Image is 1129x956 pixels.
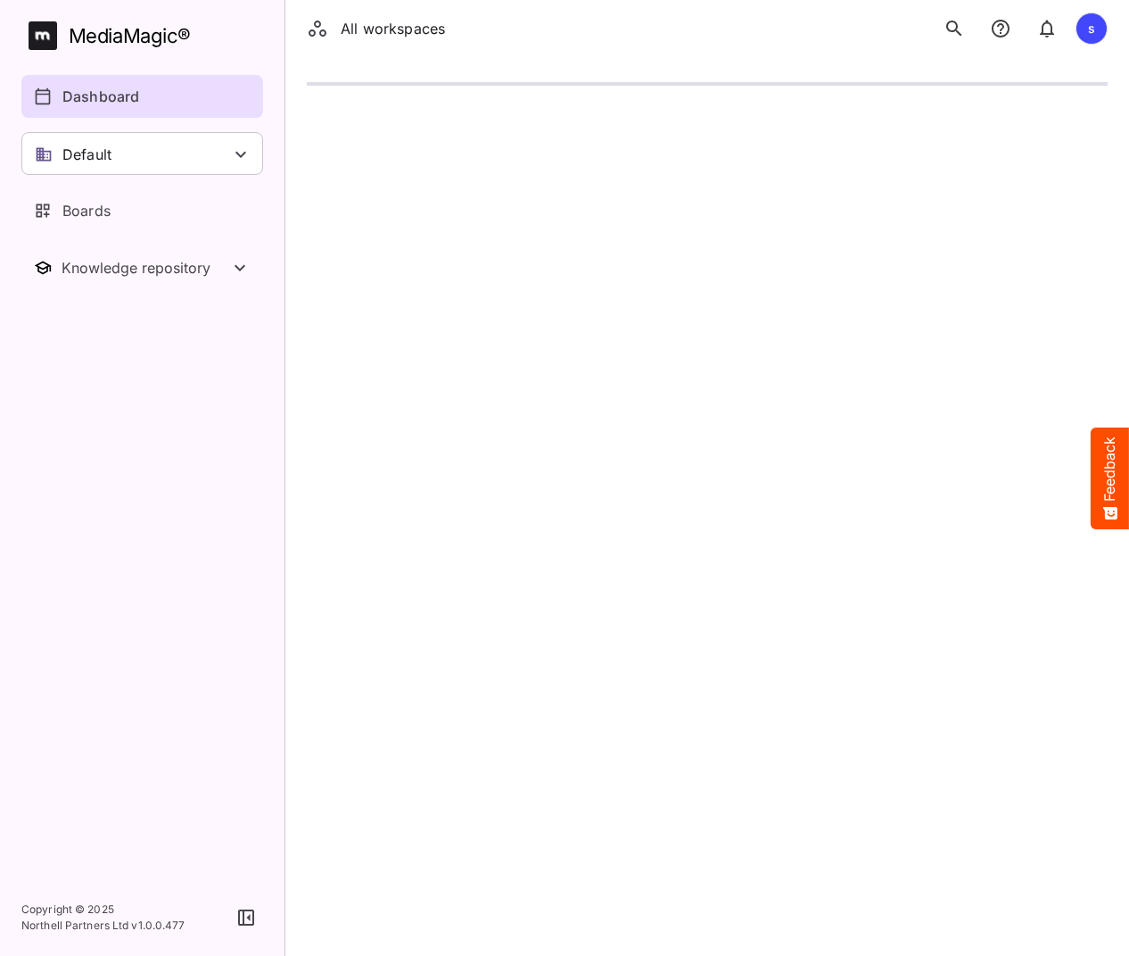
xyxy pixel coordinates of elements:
[21,75,263,118] a: Dashboard
[62,259,229,277] div: Knowledge repository
[62,144,111,165] p: Default
[936,11,972,46] button: search
[21,246,263,289] nav: Knowledge repository
[21,902,185,918] p: Copyright © 2025
[69,21,191,51] div: MediaMagic ®
[21,189,263,232] a: Boards
[1075,12,1108,45] div: s
[21,246,263,289] button: Toggle Knowledge repository
[1029,11,1065,46] button: notifications
[62,86,139,107] p: Dashboard
[29,21,263,50] a: MediaMagic®
[62,200,111,221] p: Boards
[21,918,185,934] p: Northell Partners Ltd v 1.0.0.477
[1091,428,1129,529] button: Feedback
[983,11,1018,46] button: notifications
